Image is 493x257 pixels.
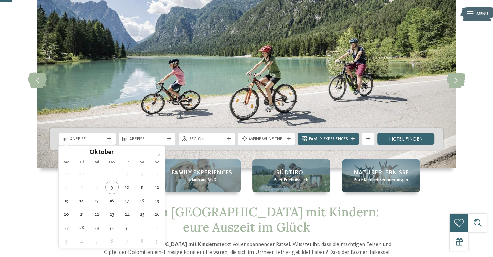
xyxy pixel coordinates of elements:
span: Oktober 14, 2025 [75,194,88,207]
span: Oktober 26, 2025 [150,207,164,221]
span: Oktober [89,150,114,156]
span: November 7, 2025 [120,234,133,248]
input: Year [114,148,137,156]
span: Oktober 24, 2025 [120,207,133,221]
span: November 2, 2025 [150,221,164,234]
span: Naturerlebnisse [353,168,408,177]
span: Oktober 28, 2025 [75,221,88,234]
span: November 6, 2025 [105,234,119,248]
span: Fr [119,160,135,165]
span: September 29, 2025 [60,167,73,181]
span: Oktober 3, 2025 [120,167,133,181]
span: Oktober 16, 2025 [105,194,119,207]
span: Mi [89,160,104,165]
span: Di [74,160,89,165]
span: Oktober 30, 2025 [105,221,119,234]
a: Hotel finden [377,133,434,145]
span: Oktober 18, 2025 [135,194,149,207]
span: Oktober 9, 2025 [105,181,119,194]
span: Oktober 2, 2025 [105,167,119,181]
span: Oktober 17, 2025 [120,194,133,207]
span: Oktober 7, 2025 [75,181,88,194]
span: Meine Wünsche [249,136,284,142]
span: Oktober 4, 2025 [135,167,149,181]
span: Oktober 15, 2025 [90,194,104,207]
a: Urlaub in Südtirol mit Kindern – ein unvergessliches Erlebnis Südtirol Euer Erlebnisreich [252,159,330,192]
span: Urlaub in [GEOGRAPHIC_DATA] mit Kindern: eure Auszeit im Glück [114,204,379,235]
a: Urlaub in Südtirol mit Kindern – ein unvergessliches Erlebnis Naturerlebnisse Eure Kindheitserinn... [342,159,420,192]
span: November 3, 2025 [60,234,73,248]
span: Oktober 29, 2025 [90,221,104,234]
span: Sa [135,160,150,165]
span: Oktober 12, 2025 [150,181,164,194]
span: Oktober 10, 2025 [120,181,133,194]
span: Oktober 20, 2025 [60,207,73,221]
span: Eure Kindheitserinnerungen [354,177,408,183]
span: Oktober 22, 2025 [90,207,104,221]
span: Euer Erlebnisreich [274,177,308,183]
span: Oktober 31, 2025 [120,221,133,234]
span: Oktober 27, 2025 [60,221,73,234]
span: November 8, 2025 [135,234,149,248]
span: Oktober 19, 2025 [150,194,164,207]
span: Family Experiences [309,136,348,142]
span: Urlaub auf Maß [187,177,216,183]
span: Oktober 5, 2025 [150,167,164,181]
span: November 4, 2025 [75,234,88,248]
span: November 9, 2025 [150,234,164,248]
span: November 5, 2025 [90,234,104,248]
span: Oktober 8, 2025 [90,181,104,194]
span: Südtirol [276,168,306,177]
span: Oktober 21, 2025 [75,207,88,221]
span: Oktober 23, 2025 [105,207,119,221]
span: Oktober 11, 2025 [135,181,149,194]
span: Oktober 25, 2025 [135,207,149,221]
span: Oktober 1, 2025 [90,167,104,181]
span: So [150,160,165,165]
span: Mo [59,160,74,165]
span: Anreise [70,136,105,142]
span: Family Experiences [171,168,232,177]
span: September 30, 2025 [75,167,88,181]
span: Oktober 13, 2025 [60,194,73,207]
span: Do [104,160,119,165]
span: Region [189,136,224,142]
a: Urlaub in Südtirol mit Kindern – ein unvergessliches Erlebnis Family Experiences Urlaub auf Maß [163,159,241,192]
span: Oktober 6, 2025 [60,181,73,194]
span: November 1, 2025 [135,221,149,234]
span: Abreise [129,136,164,142]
